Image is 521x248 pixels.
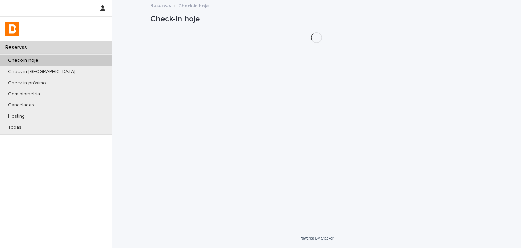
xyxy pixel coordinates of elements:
[299,236,333,240] a: Powered By Stacker
[3,44,33,51] p: Reservas
[3,113,30,119] p: Hosting
[5,22,19,36] img: zVaNuJHRTjyIjT5M9Xd5
[3,58,44,64] p: Check-in hoje
[150,1,171,9] a: Reservas
[3,91,45,97] p: Com biometria
[3,125,27,130] p: Todas
[3,102,39,108] p: Canceladas
[178,2,209,9] p: Check-in hoje
[3,69,81,75] p: Check-in [GEOGRAPHIC_DATA]
[150,14,483,24] h1: Check-in hoje
[3,80,52,86] p: Check-in próximo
